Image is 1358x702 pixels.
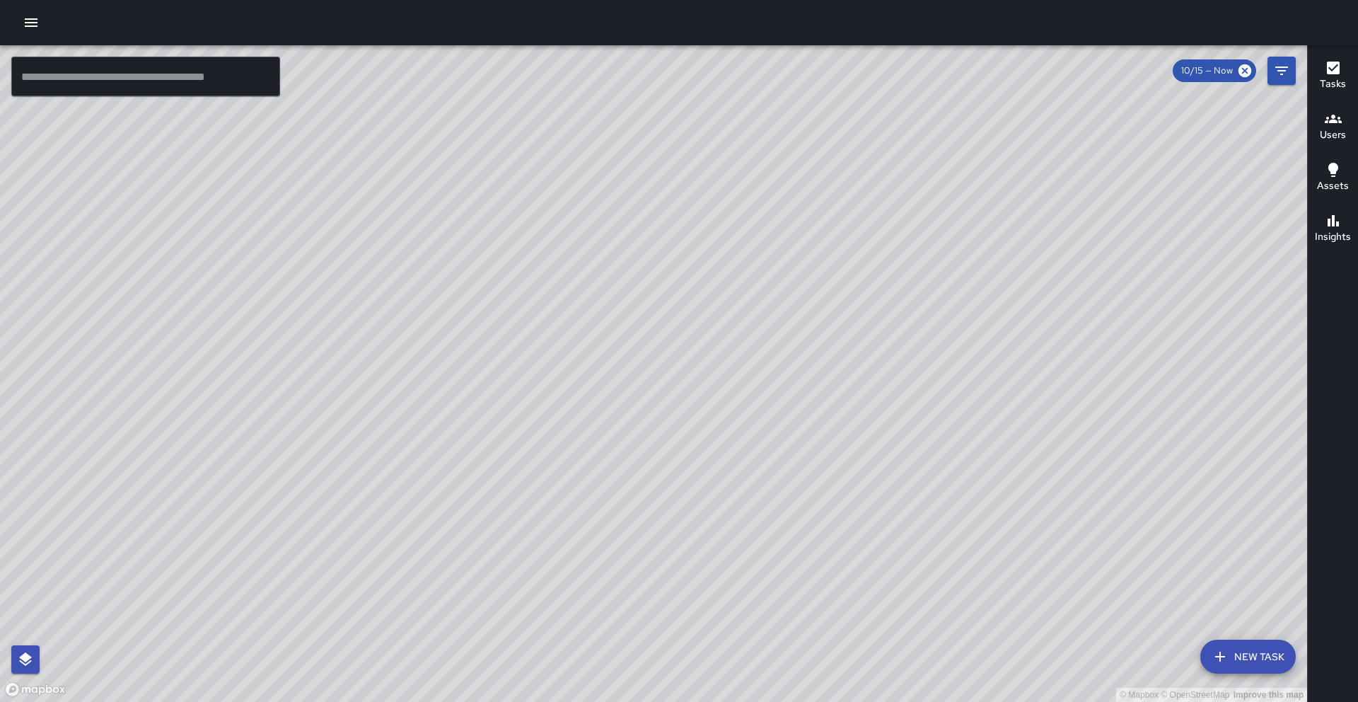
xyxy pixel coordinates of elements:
span: 10/15 — Now [1173,64,1241,78]
button: Assets [1308,153,1358,204]
button: New Task [1200,640,1296,674]
button: Tasks [1308,51,1358,102]
button: Insights [1308,204,1358,255]
h6: Assets [1317,178,1349,194]
h6: Insights [1315,229,1351,245]
div: 10/15 — Now [1173,59,1256,82]
button: Users [1308,102,1358,153]
button: Filters [1267,57,1296,85]
h6: Tasks [1320,76,1346,92]
h6: Users [1320,127,1346,143]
